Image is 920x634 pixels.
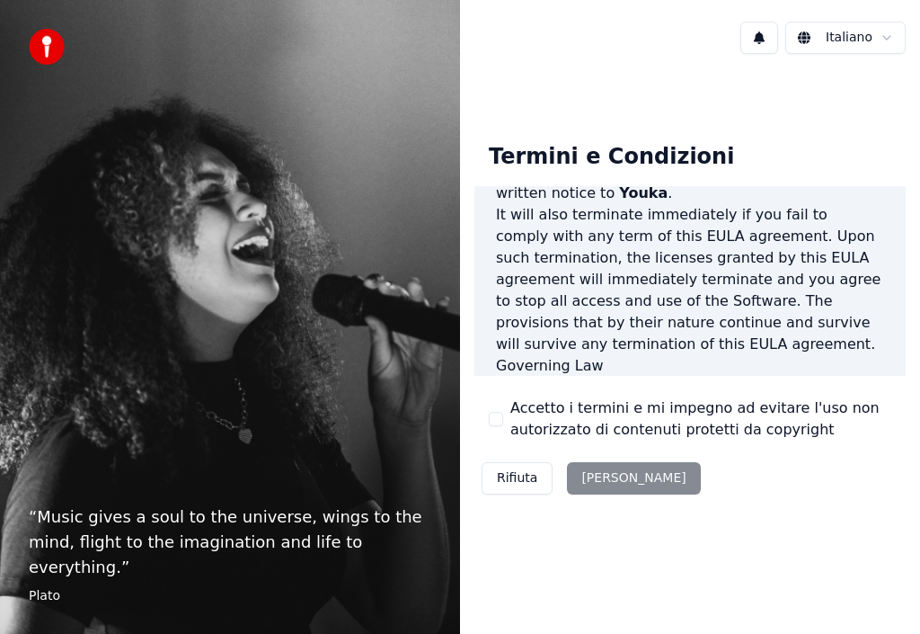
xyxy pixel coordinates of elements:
[496,204,884,355] p: It will also terminate immediately if you fail to comply with any term of this EULA agreement. Up...
[510,397,891,441] label: Accetto i termini e mi impegno ad evitare l'uso non autorizzato di contenuti protetti da copyright
[29,587,431,605] footer: Plato
[29,505,431,580] p: “ Music gives a soul to the universe, wings to the mind, flight to the imagination and life to ev...
[474,129,748,186] div: Termini e Condizioni
[496,355,884,377] h3: Governing Law
[619,184,668,201] span: Youka
[29,29,65,65] img: youka
[482,462,553,495] button: Rifiuta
